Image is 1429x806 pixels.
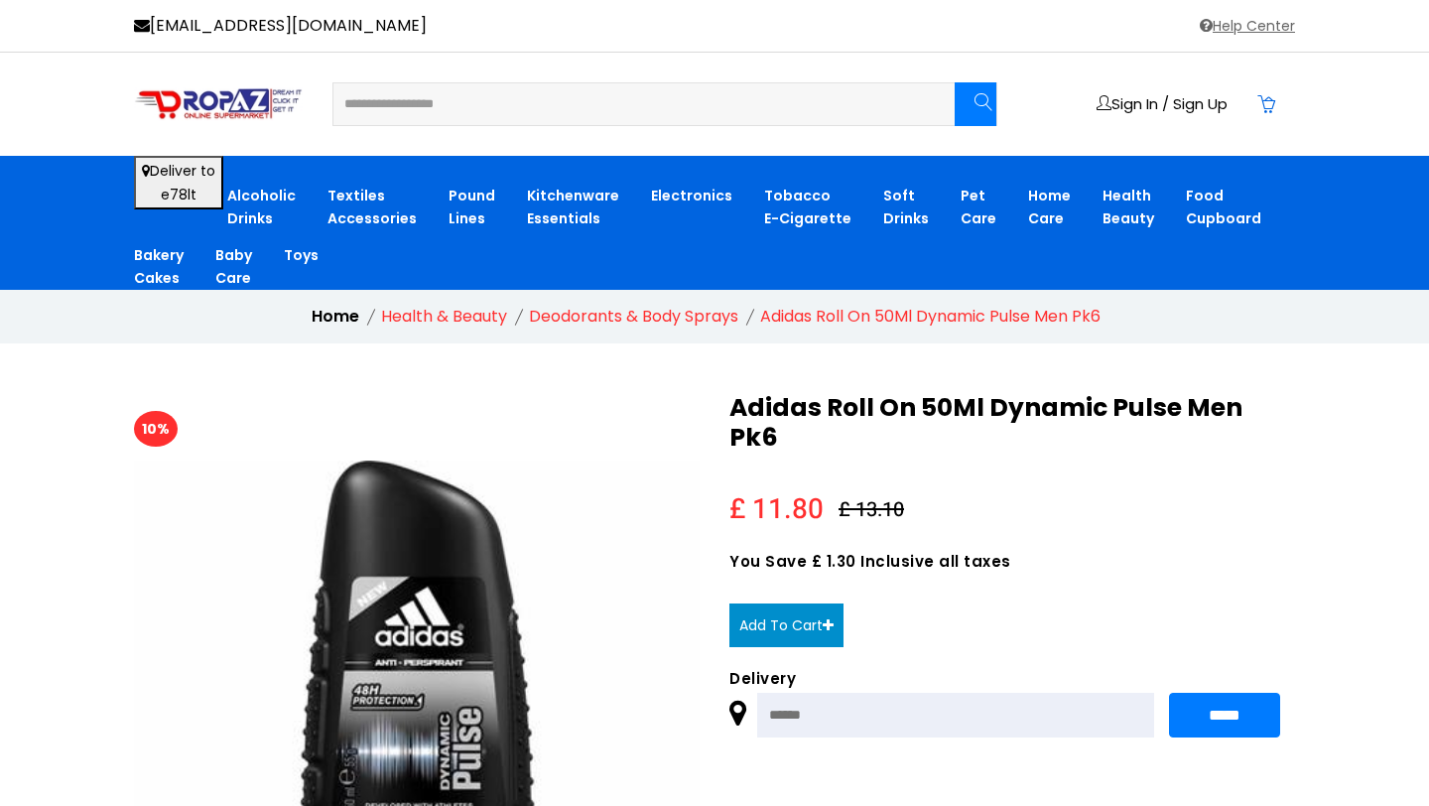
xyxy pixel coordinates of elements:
span: You Save £ 1.30 Inclusive all taxes [729,554,1295,569]
li: Deodorants & Body sprays [529,305,738,329]
a: HomeCare [1028,185,1071,230]
a: Home [312,305,359,328]
a: Electronics [651,185,732,207]
a: HealthBeauty [1103,185,1154,230]
a: BakeryCakes [134,244,184,290]
a: [EMAIL_ADDRESS][DOMAIN_NAME] [134,14,427,38]
a: Toys [284,244,319,267]
button: Deliver toe78lt [134,156,223,209]
a: FoodCupboard [1186,185,1261,230]
a: PoundLines [449,185,495,230]
a: TextilesAccessories [327,185,417,230]
h2: Adidas Roll On 50Ml Dynamic Pulse Men Pk6 [729,393,1295,453]
a: TobaccoE-Cigarette [764,185,851,230]
a: AlcoholicDrinks [227,185,296,230]
span: Delivery [729,671,1295,686]
span: 10% [134,411,178,447]
span: £ 11.80 [729,498,824,522]
span: £ 13.10 [839,498,904,522]
a: BabyCare [215,244,252,290]
a: PetCare [961,185,996,230]
a: Sign In / Sign Up [1097,95,1228,111]
a: KitchenwareEssentials [527,185,619,230]
li: Adidas Roll On 50Ml Dynamic Pulse Men Pk6 [760,305,1101,329]
img: logo [134,87,303,121]
li: Health & Beauty [381,305,507,329]
a: Help Center [1197,14,1295,38]
a: SoftDrinks [883,185,929,230]
button: Add To Cart [729,604,844,647]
